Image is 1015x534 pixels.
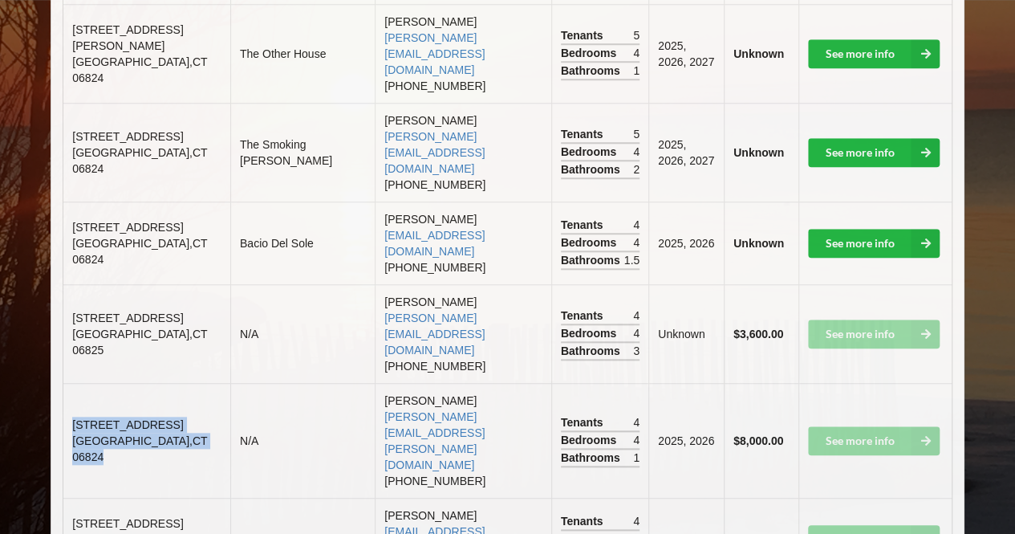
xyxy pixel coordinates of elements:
[561,234,620,251] span: Bedrooms
[733,47,784,60] b: Unknown
[561,144,620,160] span: Bedrooms
[561,432,620,448] span: Bedrooms
[375,4,551,103] td: [PERSON_NAME] [PHONE_NUMBER]
[230,202,375,284] td: Bacio Del Sole
[230,4,375,103] td: The Other House
[375,103,551,202] td: [PERSON_NAME] [PHONE_NUMBER]
[561,126,607,142] span: Tenants
[648,383,724,498] td: 2025, 2026
[230,383,375,498] td: N/A
[375,284,551,383] td: [PERSON_NAME] [PHONE_NUMBER]
[384,410,485,471] a: [PERSON_NAME][EMAIL_ADDRESS][PERSON_NAME][DOMAIN_NAME]
[384,229,485,258] a: [EMAIL_ADDRESS][DOMAIN_NAME]
[72,517,183,530] span: [STREET_ADDRESS]
[808,39,940,68] a: See more info
[230,103,375,202] td: The Smoking [PERSON_NAME]
[384,31,485,76] a: [PERSON_NAME][EMAIL_ADDRESS][DOMAIN_NAME]
[733,237,784,250] b: Unknown
[72,418,183,431] span: [STREET_ADDRESS]
[808,138,940,167] a: See more info
[633,45,639,61] span: 4
[561,414,607,430] span: Tenants
[375,383,551,498] td: [PERSON_NAME] [PHONE_NUMBER]
[561,252,624,268] span: Bathrooms
[72,434,207,463] span: [GEOGRAPHIC_DATA] , CT 06824
[633,234,639,251] span: 4
[648,202,724,284] td: 2025, 2026
[733,434,783,447] b: $8,000.00
[375,202,551,284] td: [PERSON_NAME] [PHONE_NUMBER]
[72,55,207,84] span: [GEOGRAPHIC_DATA] , CT 06824
[633,432,639,448] span: 4
[72,221,183,234] span: [STREET_ADDRESS]
[648,103,724,202] td: 2025, 2026, 2027
[808,229,940,258] a: See more info
[561,45,620,61] span: Bedrooms
[633,325,639,341] span: 4
[561,63,624,79] span: Bathrooms
[72,146,207,175] span: [GEOGRAPHIC_DATA] , CT 06824
[648,284,724,383] td: Unknown
[633,308,639,324] span: 4
[72,328,207,357] span: [GEOGRAPHIC_DATA] , CT 06825
[633,217,639,233] span: 4
[633,513,639,529] span: 4
[633,414,639,430] span: 4
[633,144,639,160] span: 4
[633,161,639,177] span: 2
[733,328,783,340] b: $3,600.00
[561,161,624,177] span: Bathrooms
[561,217,607,233] span: Tenants
[633,126,639,142] span: 5
[72,130,183,143] span: [STREET_ADDRESS]
[72,237,207,266] span: [GEOGRAPHIC_DATA] , CT 06824
[633,343,639,359] span: 3
[633,450,639,466] span: 1
[384,312,485,357] a: [PERSON_NAME][EMAIL_ADDRESS][DOMAIN_NAME]
[561,513,607,529] span: Tenants
[230,284,375,383] td: N/A
[72,23,183,52] span: [STREET_ADDRESS][PERSON_NAME]
[561,325,620,341] span: Bedrooms
[561,343,624,359] span: Bathrooms
[633,27,639,43] span: 5
[561,450,624,466] span: Bathrooms
[72,312,183,324] span: [STREET_ADDRESS]
[561,27,607,43] span: Tenants
[648,4,724,103] td: 2025, 2026, 2027
[384,130,485,175] a: [PERSON_NAME][EMAIL_ADDRESS][DOMAIN_NAME]
[733,146,784,159] b: Unknown
[624,252,639,268] span: 1.5
[561,308,607,324] span: Tenants
[633,63,639,79] span: 1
